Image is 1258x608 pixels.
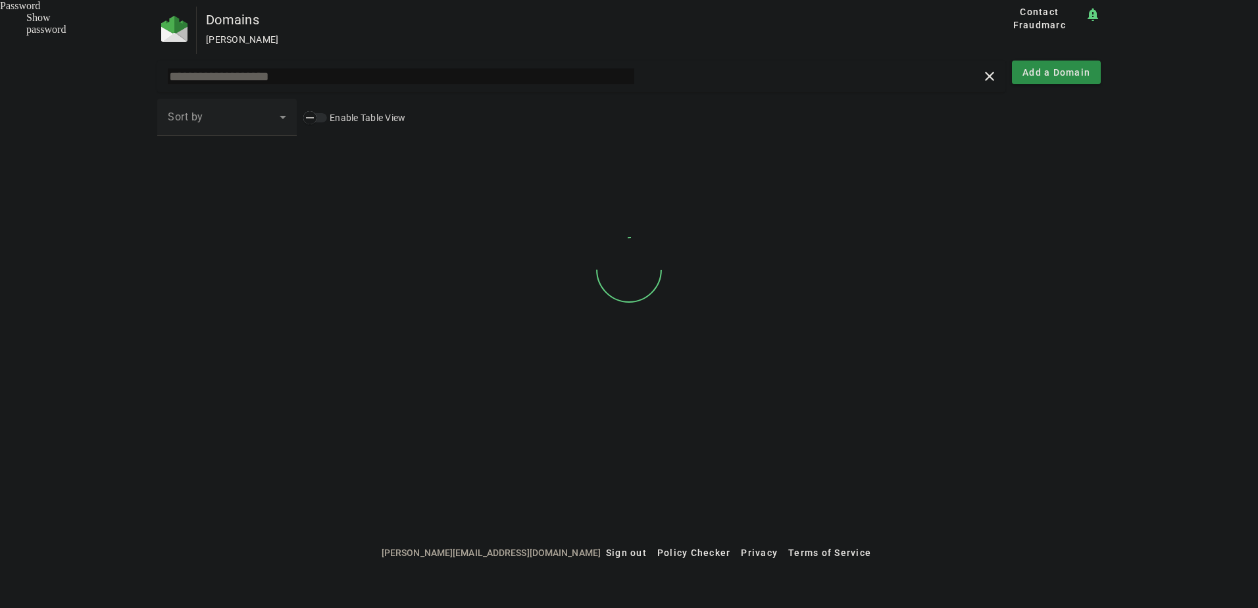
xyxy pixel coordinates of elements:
[206,13,952,26] div: Domains
[327,111,405,124] label: Enable Table View
[657,547,731,558] span: Policy Checker
[382,545,601,560] span: [PERSON_NAME][EMAIL_ADDRESS][DOMAIN_NAME]
[161,16,188,42] img: Fraudmarc Logo
[1012,61,1101,84] button: Add a Domain
[606,547,647,558] span: Sign out
[601,541,652,565] button: Sign out
[168,111,203,123] span: Sort by
[1022,66,1090,79] span: Add a Domain
[1085,7,1101,22] mat-icon: notification_important
[206,33,952,46] div: [PERSON_NAME]
[652,541,736,565] button: Policy Checker
[788,547,871,558] span: Terms of Service
[783,541,876,565] button: Terms of Service
[157,7,1101,54] app-page-header: Domains
[741,547,778,558] span: Privacy
[994,7,1085,30] button: Contact Fraudmarc
[736,541,783,565] button: Privacy
[999,5,1080,32] span: Contact Fraudmarc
